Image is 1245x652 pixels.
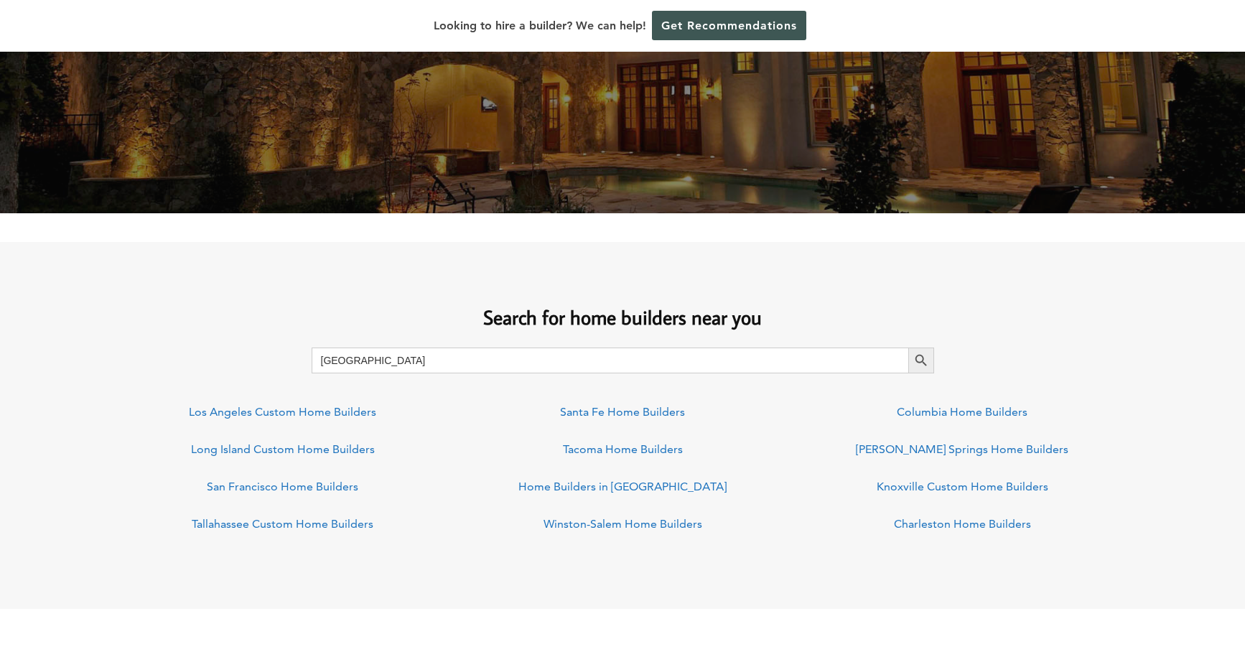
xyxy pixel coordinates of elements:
[191,442,375,456] a: Long Island Custom Home Builders
[207,480,358,493] a: San Francisco Home Builders
[877,480,1048,493] a: Knoxville Custom Home Builders
[652,11,806,40] a: Get Recommendations
[897,405,1027,419] a: Columbia Home Builders
[560,405,685,419] a: Santa Fe Home Builders
[192,517,373,531] a: Tallahassee Custom Home Builders
[894,517,1031,531] a: Charleston Home Builders
[189,405,376,419] a: Los Angeles Custom Home Builders
[518,480,727,493] a: Home Builders in [GEOGRAPHIC_DATA]
[544,517,702,531] a: Winston-Salem Home Builders
[563,442,683,456] a: Tacoma Home Builders
[856,442,1068,456] a: [PERSON_NAME] Springs Home Builders
[312,348,908,373] input: Search here...
[913,353,929,368] svg: Search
